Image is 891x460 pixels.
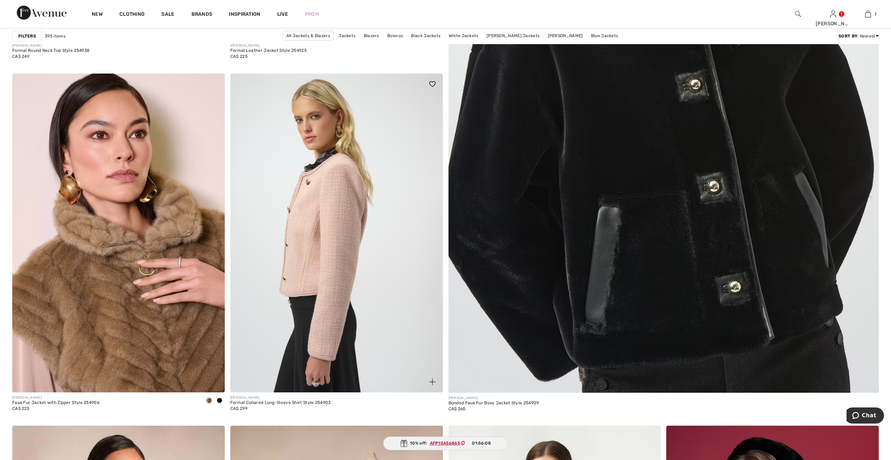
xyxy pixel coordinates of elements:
[12,54,29,59] span: CA$ 249
[12,395,99,400] div: [PERSON_NAME]
[12,48,90,53] div: Formal Round Neck Top Style 254938
[851,10,885,18] a: 1
[429,81,436,87] img: heart_black_full.svg
[230,43,307,48] div: [PERSON_NAME]
[587,31,622,40] a: Blue Jackets
[445,31,482,40] a: White Jackets
[305,11,319,18] a: Prom
[283,31,334,41] a: All Jackets & Blazers
[12,400,99,405] div: Faux Fur Jacket with Zipper Style 254906
[830,11,836,17] a: Sign In
[204,395,214,407] div: Mink
[448,401,539,406] div: Bonded Faux Fur Boxy Jacket Style 254909
[17,6,67,20] img: 1ère Avenue
[838,33,879,39] div: : Newest
[12,74,225,392] img: Faux Fur Jacket with Zipper Style 254906. Black
[383,437,508,450] div: 10% off:
[12,406,29,411] span: CA$ 225
[544,31,586,40] a: [PERSON_NAME]
[230,395,331,400] div: [PERSON_NAME]
[472,440,490,446] span: 01:56:08
[230,54,248,59] span: CA$ 225
[12,43,90,48] div: [PERSON_NAME]
[795,10,801,18] img: search the website
[830,10,836,18] img: My Info
[875,11,876,17] span: 1
[400,440,407,447] img: Gift.svg
[214,395,225,407] div: Black
[429,379,436,385] img: plus_v2.svg
[18,33,36,39] strong: Filters
[847,407,884,425] iframe: Opens a widget where you can chat to one of our agents
[384,31,406,40] a: Boleros
[277,11,288,18] a: Live
[45,33,65,39] span: 395 items
[816,20,850,27] div: [PERSON_NAME]
[161,11,174,19] a: Sale
[448,406,466,411] span: CA$ 265
[360,31,383,40] a: Blazers
[230,48,307,53] div: Formal Leather Jacket Style 254925
[448,396,539,401] div: [PERSON_NAME]
[229,11,260,19] span: Inspiration
[192,11,213,19] a: Brands
[119,11,145,19] a: Clothing
[230,406,248,411] span: CA$ 299
[335,31,359,40] a: Jackets
[408,31,444,40] a: Black Jackets
[430,441,460,446] ins: AFP10A56865
[92,11,103,19] a: New
[483,31,543,40] a: [PERSON_NAME] Jackets
[838,34,857,39] strong: Sort By
[865,10,871,18] img: My Bag
[230,74,443,392] a: Formal Collared Long-Sleeve Shirt Style 254903. Rose
[230,400,331,405] div: Formal Collared Long-Sleeve Shirt Style 254903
